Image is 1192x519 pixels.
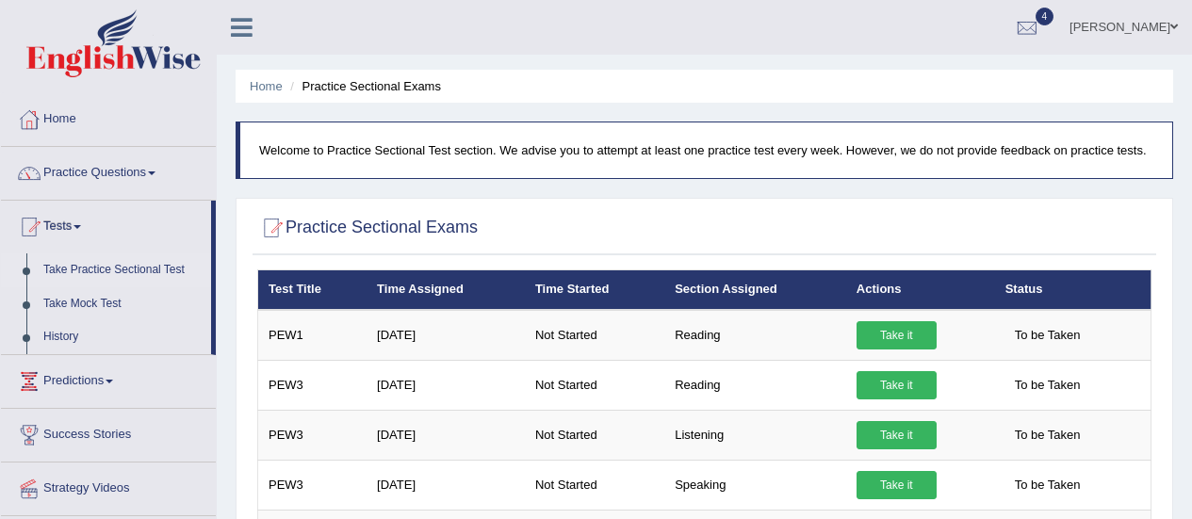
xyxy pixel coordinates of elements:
td: Not Started [525,460,664,510]
td: PEW3 [258,460,367,510]
a: Home [250,79,283,93]
span: To be Taken [1005,471,1090,499]
a: Take Practice Sectional Test [35,253,211,287]
a: Success Stories [1,409,216,456]
td: [DATE] [367,360,525,410]
td: PEW3 [258,360,367,410]
th: Test Title [258,270,367,310]
a: Tests [1,201,211,248]
p: Welcome to Practice Sectional Test section. We advise you to attempt at least one practice test e... [259,141,1153,159]
th: Actions [846,270,995,310]
span: To be Taken [1005,321,1090,349]
span: To be Taken [1005,371,1090,399]
a: Take it [857,371,937,399]
a: History [35,320,211,354]
td: [DATE] [367,460,525,510]
a: Strategy Videos [1,462,216,510]
a: Take it [857,421,937,449]
li: Practice Sectional Exams [286,77,441,95]
td: [DATE] [367,410,525,460]
span: To be Taken [1005,421,1090,449]
td: [DATE] [367,310,525,361]
h2: Practice Sectional Exams [257,214,478,242]
a: Home [1,93,216,140]
a: Predictions [1,355,216,402]
td: Not Started [525,410,664,460]
a: Take Mock Test [35,287,211,321]
td: Reading [664,310,846,361]
th: Time Assigned [367,270,525,310]
td: PEW3 [258,410,367,460]
th: Status [995,270,1151,310]
td: Speaking [664,460,846,510]
td: Reading [664,360,846,410]
span: 4 [1036,8,1054,25]
a: Take it [857,471,937,499]
th: Section Assigned [664,270,846,310]
td: Not Started [525,360,664,410]
th: Time Started [525,270,664,310]
td: Listening [664,410,846,460]
a: Take it [857,321,937,349]
a: Practice Questions [1,147,216,194]
td: PEW1 [258,310,367,361]
td: Not Started [525,310,664,361]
